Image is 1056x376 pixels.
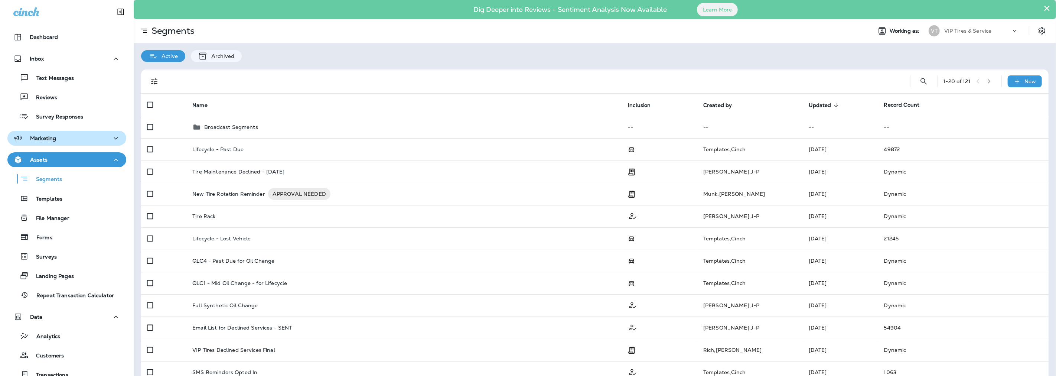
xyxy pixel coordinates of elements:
[452,9,688,11] p: Dig Deeper into Reviews - Sentiment Analysis Now Available
[803,116,878,138] td: --
[878,294,1049,317] td: Dynamic
[803,294,878,317] td: [DATE]
[697,339,803,361] td: Rich , [PERSON_NAME]
[192,325,292,331] p: Email List for Declined Services - SENT
[7,89,126,105] button: Reviews
[803,161,878,183] td: [DATE]
[7,131,126,146] button: Marketing
[703,102,732,108] span: Created by
[29,254,57,261] p: Surveys
[30,56,44,62] p: Inbox
[268,190,330,198] span: APPROVAL NEEDED
[929,25,940,36] div: VT
[628,146,635,152] span: Possession
[192,213,215,219] p: Tire Rack
[7,108,126,124] button: Survey Responses
[147,74,162,89] button: Filters
[30,34,58,40] p: Dashboard
[192,102,208,108] span: Name
[7,51,126,66] button: Inbox
[697,294,803,317] td: [PERSON_NAME] , J-P
[7,30,126,45] button: Dashboard
[628,346,635,353] span: Transaction
[7,268,126,283] button: Landing Pages
[29,176,62,184] p: Segments
[628,279,635,286] span: Possession
[916,74,931,89] button: Search Segments
[878,205,1049,227] td: Dynamic
[7,70,126,85] button: Text Messages
[878,272,1049,294] td: Dynamic
[803,317,878,339] td: [DATE]
[628,324,638,330] span: Customer Only
[204,124,258,130] p: Broadcast Segments
[697,116,803,138] td: --
[803,205,878,227] td: [DATE]
[697,138,803,161] td: Templates , Cinch
[208,53,234,59] p: Archived
[809,102,831,108] span: Updated
[944,28,992,34] p: VIP Tires & Service
[29,333,60,340] p: Analytics
[697,250,803,272] td: Templates , Cinch
[803,138,878,161] td: [DATE]
[628,102,660,108] span: Inclusion
[628,235,635,242] span: Possession
[878,161,1049,183] td: Dynamic
[7,152,126,167] button: Assets
[268,188,330,200] div: APPROVAL NEEDED
[192,102,217,108] span: Name
[30,157,48,163] p: Assets
[29,196,62,203] p: Templates
[29,234,52,242] p: Forms
[192,169,284,175] p: Tire Maintenance Declined - [DATE]
[7,191,126,206] button: Templates
[878,250,1049,272] td: Dynamic
[29,215,69,222] p: File Manager
[29,94,57,101] p: Reviews
[628,212,638,219] span: Customer Only
[7,171,126,187] button: Segments
[697,272,803,294] td: Templates , Cinch
[628,301,638,308] span: Customer Only
[192,258,274,264] p: QLC4 - Past Due for Oil Change
[697,205,803,227] td: [PERSON_NAME] , J-P
[628,102,651,108] span: Inclusion
[878,317,1049,339] td: 54904
[192,347,275,353] p: VIP Tires Declined Services Final
[30,314,43,320] p: Data
[192,188,265,200] p: New Tire Rotation Reminder
[628,368,638,375] span: Customer Only
[803,183,878,205] td: [DATE]
[622,116,697,138] td: --
[29,75,74,82] p: Text Messages
[878,116,1049,138] td: --
[878,339,1049,361] td: Dynamic
[29,353,64,360] p: Customers
[943,78,971,84] div: 1 - 20 of 121
[7,249,126,264] button: Surveys
[192,369,257,375] p: SMS Reminders Opted In
[1043,2,1050,14] button: Close
[697,161,803,183] td: [PERSON_NAME] , J-P
[192,146,244,152] p: Lifecycle - Past Due
[878,227,1049,250] td: 21245
[878,138,1049,161] td: 49872
[703,102,742,108] span: Created by
[878,183,1049,205] td: Dynamic
[697,183,803,205] td: Munk , [PERSON_NAME]
[697,317,803,339] td: [PERSON_NAME] , J-P
[1035,24,1049,38] button: Settings
[192,280,287,286] p: QLC1 - Mid Oil Change - for Lifecycle
[7,347,126,363] button: Customers
[890,28,921,34] span: Working as:
[697,227,803,250] td: Templates , Cinch
[158,53,178,59] p: Active
[1025,78,1036,84] p: New
[697,3,738,16] button: Learn More
[29,292,114,299] p: Repeat Transaction Calculator
[809,102,841,108] span: Updated
[803,250,878,272] td: [DATE]
[29,114,83,121] p: Survey Responses
[7,229,126,245] button: Forms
